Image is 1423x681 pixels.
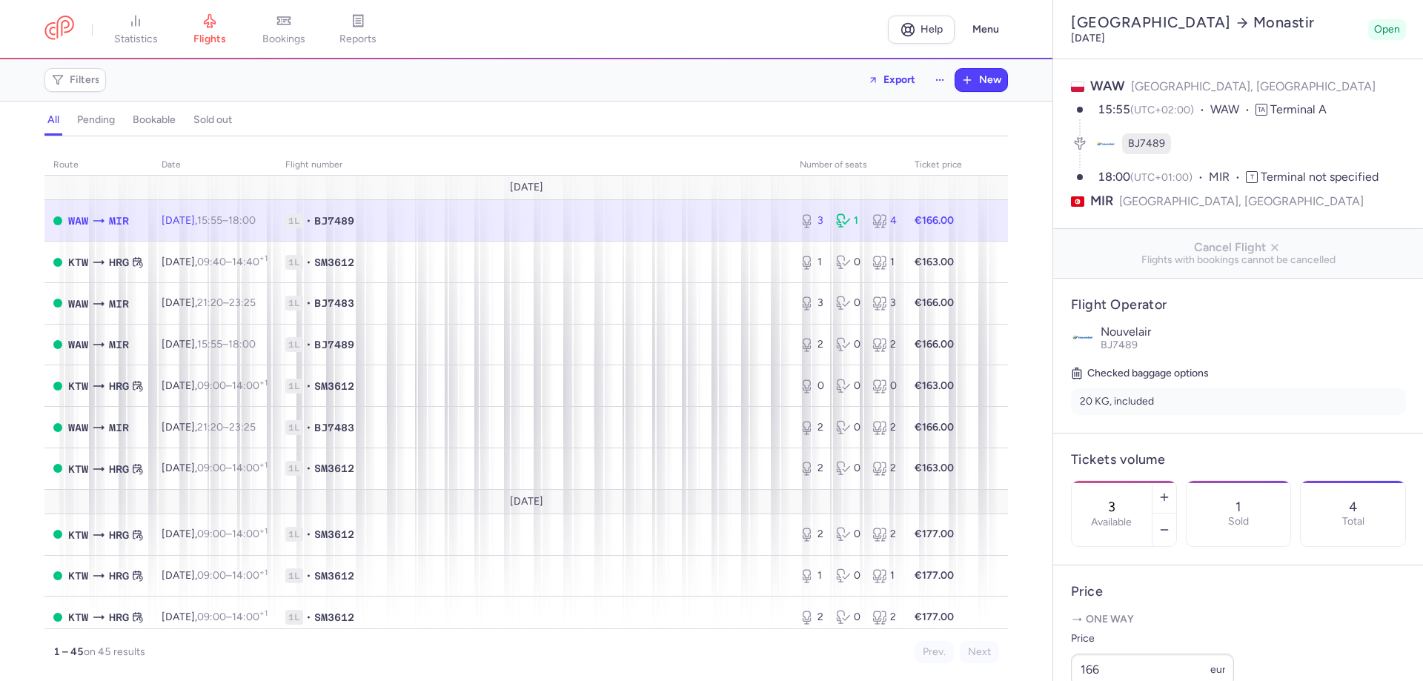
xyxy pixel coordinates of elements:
[232,256,268,268] time: 14:40
[1228,516,1249,528] p: Sold
[162,528,268,540] span: [DATE],
[228,214,256,227] time: 18:00
[197,462,226,474] time: 09:00
[836,255,860,270] div: 0
[262,33,305,46] span: bookings
[510,496,543,508] span: [DATE]
[1071,630,1234,648] label: Price
[915,296,954,309] strong: €166.00
[197,528,268,540] span: –
[836,568,860,583] div: 0
[836,461,860,476] div: 0
[314,527,354,542] span: SM3612
[259,253,268,263] sup: +1
[963,16,1008,44] button: Menu
[1349,499,1357,514] p: 4
[228,338,256,351] time: 18:00
[1256,104,1267,116] span: TA
[979,74,1001,86] span: New
[259,608,268,618] sup: +1
[510,182,543,193] span: [DATE]
[197,421,256,433] span: –
[872,420,897,435] div: 2
[306,568,311,583] span: •
[285,527,303,542] span: 1L
[306,213,311,228] span: •
[197,462,268,474] span: –
[197,611,226,623] time: 09:00
[858,68,925,92] button: Export
[314,379,354,393] span: SM3612
[259,526,268,536] sup: +1
[232,569,268,582] time: 14:00
[321,13,395,46] a: reports
[306,337,311,352] span: •
[955,69,1007,91] button: New
[259,378,268,388] sup: +1
[1128,136,1165,151] span: BJ7489
[44,16,74,43] a: CitizenPlane red outlined logo
[197,338,256,351] span: –
[1261,170,1379,184] span: Terminal not specified
[197,338,222,351] time: 15:55
[306,379,311,393] span: •
[197,379,226,392] time: 09:00
[197,214,222,227] time: 15:55
[68,213,88,229] span: WAW
[915,379,954,392] strong: €163.00
[1071,325,1095,349] img: Nouvelair logo
[197,611,268,623] span: –
[915,214,954,227] strong: €166.00
[285,461,303,476] span: 1L
[109,213,129,229] span: MIR
[162,338,256,351] span: [DATE],
[1095,133,1116,154] figure: BJ airline logo
[1071,13,1362,32] h2: [GEOGRAPHIC_DATA] Monastir
[285,255,303,270] span: 1L
[1098,102,1130,116] time: 15:55
[872,255,897,270] div: 1
[259,568,268,577] sup: +1
[109,254,129,270] span: HRG
[1071,583,1406,600] h4: Price
[1270,102,1327,116] span: Terminal A
[1130,171,1193,184] span: (UTC+01:00)
[229,421,256,433] time: 23:25
[193,33,226,46] span: flights
[285,337,303,352] span: 1L
[888,16,955,44] a: Help
[872,379,897,393] div: 0
[68,254,88,270] span: KTW
[114,33,158,46] span: statistics
[1071,365,1406,382] h5: Checked baggage options
[1235,499,1241,514] p: 1
[109,568,129,584] span: HRG
[314,213,354,228] span: BJ7489
[915,421,954,433] strong: €166.00
[1071,296,1406,313] h4: Flight Operator
[1374,22,1400,37] span: Open
[1065,241,1412,254] span: Cancel Flight
[1071,388,1406,415] li: 20 KG, included
[162,611,268,623] span: [DATE],
[162,379,268,392] span: [DATE],
[1131,79,1376,93] span: [GEOGRAPHIC_DATA], [GEOGRAPHIC_DATA]
[285,379,303,393] span: 1L
[109,419,129,436] span: MIR
[306,420,311,435] span: •
[836,213,860,228] div: 1
[285,568,303,583] span: 1L
[800,610,824,625] div: 2
[872,337,897,352] div: 2
[68,527,88,543] span: KTW
[1210,102,1256,119] span: WAW
[314,255,354,270] span: SM3612
[68,461,88,477] span: KTW
[1246,171,1258,183] span: T
[197,569,268,582] span: –
[800,461,824,476] div: 2
[229,296,256,309] time: 23:25
[872,213,897,228] div: 4
[314,461,354,476] span: SM3612
[162,214,256,227] span: [DATE],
